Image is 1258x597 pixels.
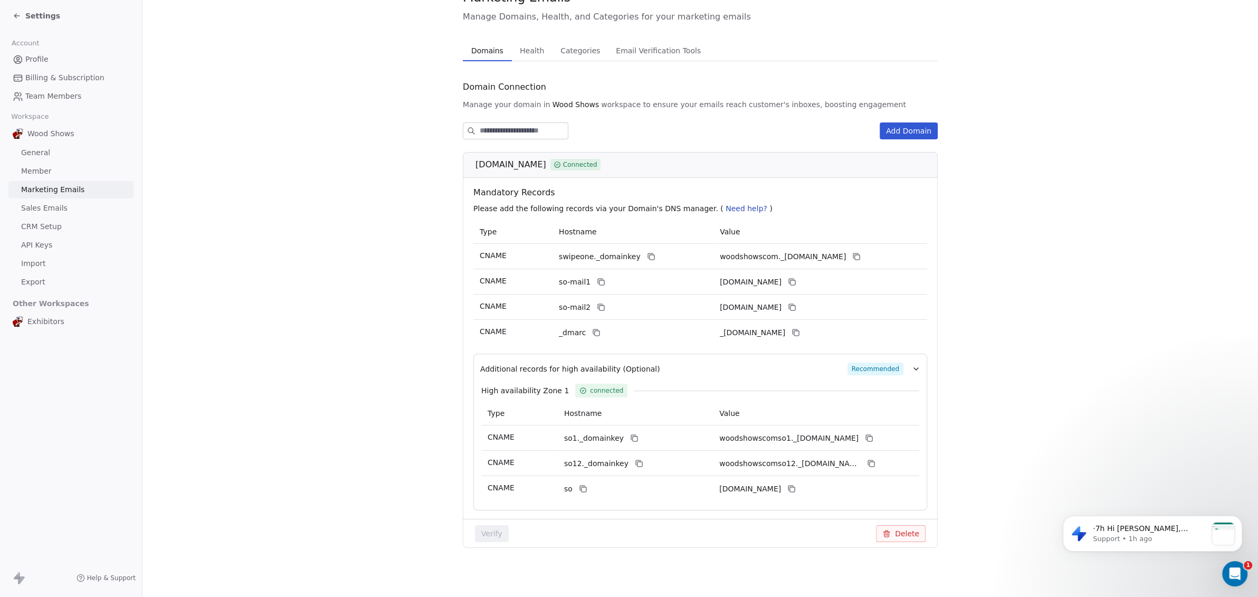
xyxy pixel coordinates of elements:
[27,128,74,139] span: Wood Shows
[463,11,938,23] span: Manage Domains, Health, and Categories for your marketing emails
[13,316,23,327] img: logomanalone.png
[480,327,507,336] span: CNAME
[463,99,550,110] span: Manage your domain in
[1047,495,1258,568] iframe: Intercom notifications message
[8,181,134,198] a: Marketing Emails
[25,11,60,21] span: Settings
[559,228,597,236] span: Hostname
[556,43,604,58] span: Categories
[473,186,931,199] span: Mandatory Records
[8,69,134,87] a: Billing & Subscription
[612,43,705,58] span: Email Verification Tools
[8,200,134,217] a: Sales Emails
[467,43,508,58] span: Domains
[480,364,660,374] span: Additional records for high availability (Optional)
[77,574,136,582] a: Help & Support
[87,574,136,582] span: Help & Support
[720,277,782,288] span: woodshowscom1.swipeone.email
[719,458,861,469] span: woodshowscomso12._domainkey.swipeone.email
[1222,561,1247,586] iframe: Intercom live chat
[8,255,134,272] a: Import
[601,99,747,110] span: workspace to ensure your emails reach
[25,72,104,83] span: Billing & Subscription
[481,385,569,396] span: High availability Zone 1
[564,458,628,469] span: so12._domainkey
[720,228,740,236] span: Value
[564,409,602,418] span: Hostname
[8,218,134,235] a: CRM Setup
[21,166,52,177] span: Member
[25,54,49,65] span: Profile
[720,251,846,262] span: woodshowscom._domainkey.swipeone.email
[559,327,586,338] span: _dmarc
[475,525,509,542] button: Verify
[720,302,782,313] span: woodshowscom2.swipeone.email
[719,433,859,444] span: woodshowscomso1._domainkey.swipeone.email
[46,40,160,49] p: Message from Support, sent 1h ago
[480,226,546,238] p: Type
[13,128,23,139] img: logomanalone.png
[516,43,548,58] span: Health
[559,251,641,262] span: swipeone._domainkey
[563,160,597,169] span: Connected
[7,109,53,125] span: Workspace
[488,433,514,441] span: CNAME
[8,295,93,312] span: Other Workspaces
[21,184,84,195] span: Marketing Emails
[7,35,44,51] span: Account
[559,277,590,288] span: so-mail1
[21,258,45,269] span: Import
[8,236,134,254] a: API Keys
[8,88,134,105] a: Team Members
[847,363,903,375] span: Recommended
[720,327,785,338] span: _dmarc.swipeone.email
[552,99,599,110] span: Wood Shows
[25,91,81,102] span: Team Members
[488,458,514,467] span: CNAME
[463,81,546,93] span: Domain Connection
[8,163,134,180] a: Member
[480,251,507,260] span: CNAME
[13,11,60,21] a: Settings
[8,273,134,291] a: Export
[1244,561,1252,570] span: 1
[8,144,134,162] a: General
[719,409,739,418] span: Value
[488,408,551,419] p: Type
[8,51,134,68] a: Profile
[473,203,931,214] p: Please add the following records via your Domain's DNS manager. ( )
[21,203,68,214] span: Sales Emails
[480,363,920,375] button: Additional records for high availability (Optional)Recommended
[27,316,64,327] span: Exhibitors
[21,147,50,158] span: General
[564,484,573,495] span: so
[46,30,160,195] span: ·7h Hi [PERSON_NAME], Thanks for reaching out. Looks like the domain [DOMAIN_NAME] is currently u...
[564,433,624,444] span: so1._domainkey
[590,386,623,395] span: connected
[480,302,507,310] span: CNAME
[21,221,62,232] span: CRM Setup
[726,204,767,213] span: Need help?
[480,375,920,501] div: Additional records for high availability (Optional)Recommended
[719,484,781,495] span: woodshowscomso.swipeone.email
[488,484,514,492] span: CNAME
[21,277,45,288] span: Export
[876,525,926,542] button: Delete
[21,240,52,251] span: API Keys
[880,122,938,139] button: Add Domain
[475,158,546,171] span: [DOMAIN_NAME]
[559,302,590,313] span: so-mail2
[749,99,906,110] span: customer's inboxes, boosting engagement
[480,277,507,285] span: CNAME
